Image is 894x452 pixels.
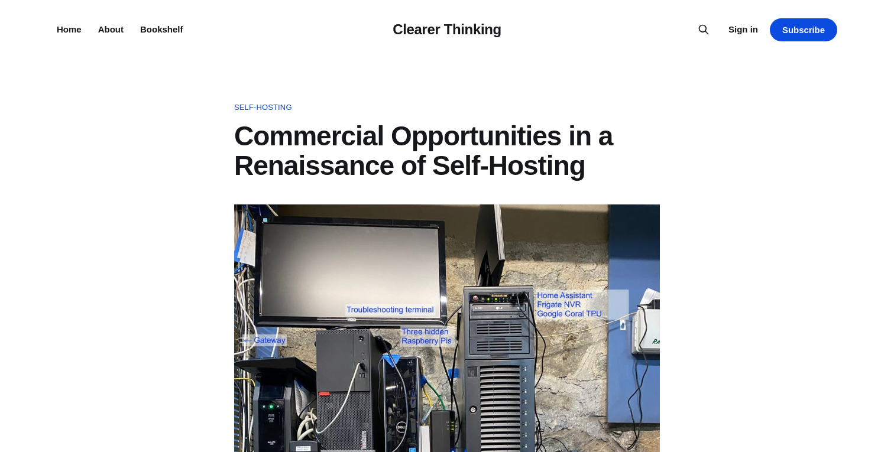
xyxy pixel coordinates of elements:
[57,24,82,34] a: Home
[694,20,713,39] button: Search this site
[98,24,124,34] a: About
[728,22,758,37] a: Sign in
[770,18,837,41] a: Subscribe
[234,121,660,181] h1: Commercial Opportunities in a Renaissance of Self-Hosting
[393,21,501,37] a: Clearer Thinking
[140,24,183,34] a: Bookshelf
[234,102,660,114] a: Self-Hosting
